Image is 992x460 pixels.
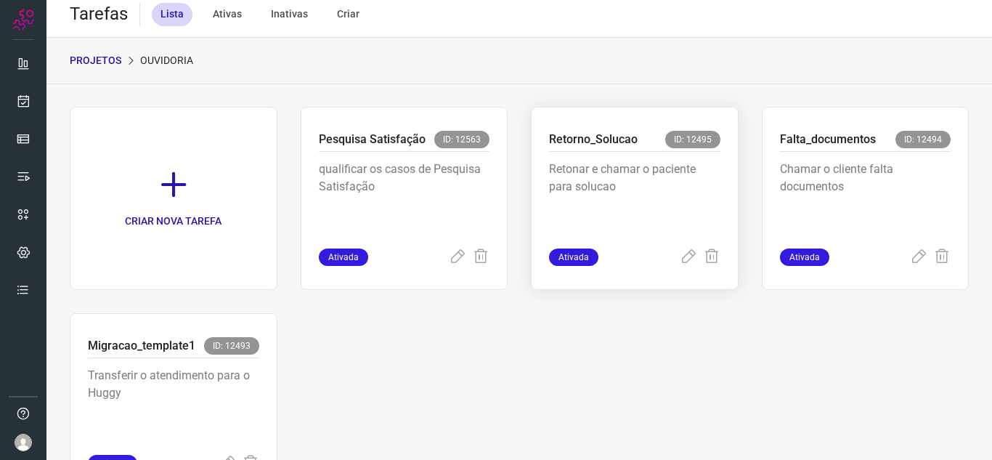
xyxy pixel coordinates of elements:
[319,131,426,148] p: Pesquisa Satisfação
[665,131,720,148] span: ID: 12495
[549,249,598,266] span: Ativada
[12,9,34,31] img: Logo
[434,131,489,148] span: ID: 12563
[780,131,876,148] p: Falta_documentos
[70,53,121,68] p: PROJETOS
[88,367,259,440] p: Transferir o atendimento para o Huggy
[262,3,317,26] div: Inativas
[780,249,829,266] span: Ativada
[328,3,368,26] div: Criar
[70,4,128,25] h2: Tarefas
[140,53,193,68] p: Ouvidoria
[204,337,259,355] span: ID: 12493
[549,161,720,233] p: Retonar e chamar o paciente para solucao
[319,161,490,233] p: qualificar os casos de Pesquisa Satisfação
[152,3,192,26] div: Lista
[125,214,221,229] p: CRIAR NOVA TAREFA
[895,131,951,148] span: ID: 12494
[70,107,277,290] a: CRIAR NOVA TAREFA
[88,337,195,355] p: Migracao_template1
[780,161,951,233] p: Chamar o cliente falta documentos
[319,249,368,266] span: Ativada
[204,3,251,26] div: Ativas
[15,434,32,451] img: avatar-user-boy.jpg
[549,131,638,148] p: Retorno_Solucao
